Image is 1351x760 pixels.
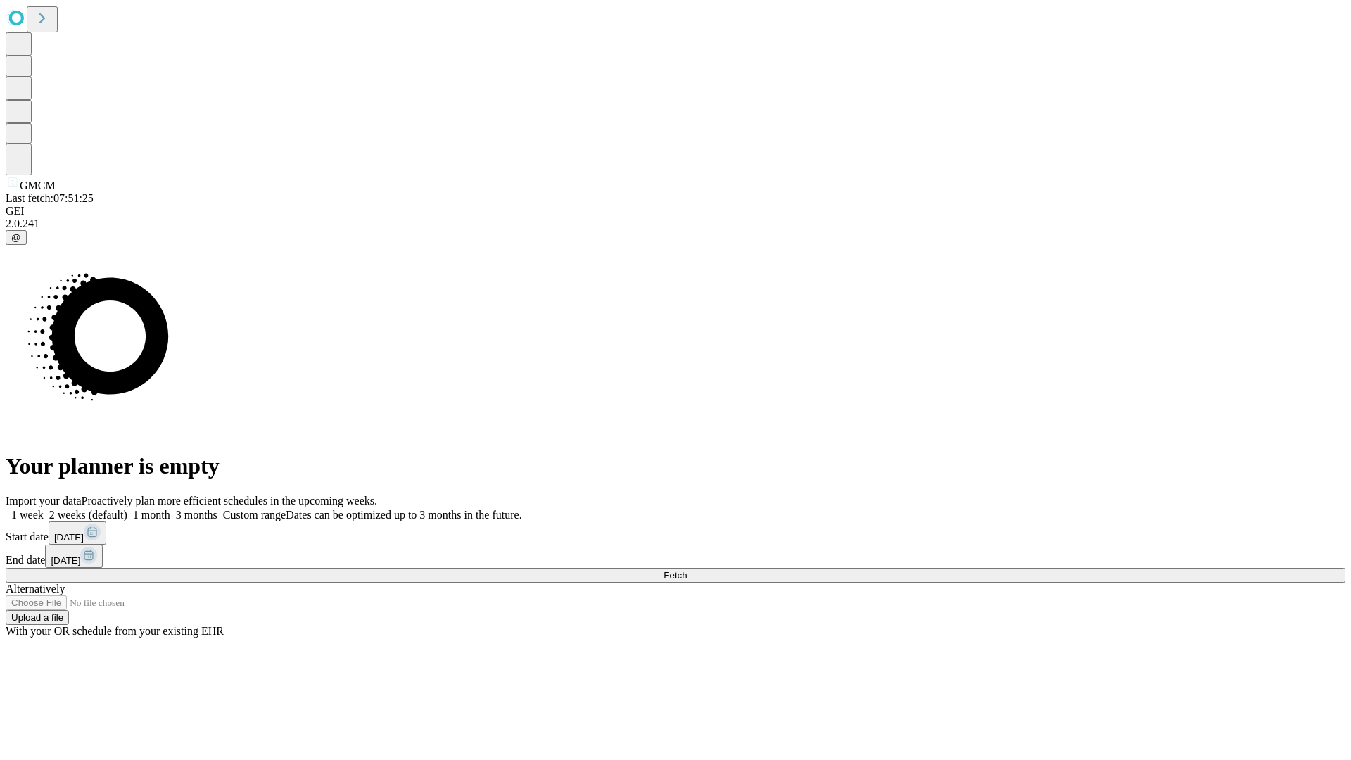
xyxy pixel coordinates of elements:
[11,232,21,243] span: @
[51,555,80,566] span: [DATE]
[6,205,1345,217] div: GEI
[6,521,1345,545] div: Start date
[6,545,1345,568] div: End date
[6,610,69,625] button: Upload a file
[49,509,127,521] span: 2 weeks (default)
[82,495,377,507] span: Proactively plan more efficient schedules in the upcoming weeks.
[11,509,44,521] span: 1 week
[6,192,94,204] span: Last fetch: 07:51:25
[6,583,65,595] span: Alternatively
[6,217,1345,230] div: 2.0.241
[223,509,286,521] span: Custom range
[664,570,687,581] span: Fetch
[6,568,1345,583] button: Fetch
[49,521,106,545] button: [DATE]
[6,625,224,637] span: With your OR schedule from your existing EHR
[286,509,521,521] span: Dates can be optimized up to 3 months in the future.
[176,509,217,521] span: 3 months
[20,179,56,191] span: GMCM
[6,453,1345,479] h1: Your planner is empty
[54,532,84,543] span: [DATE]
[6,230,27,245] button: @
[45,545,103,568] button: [DATE]
[133,509,170,521] span: 1 month
[6,495,82,507] span: Import your data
